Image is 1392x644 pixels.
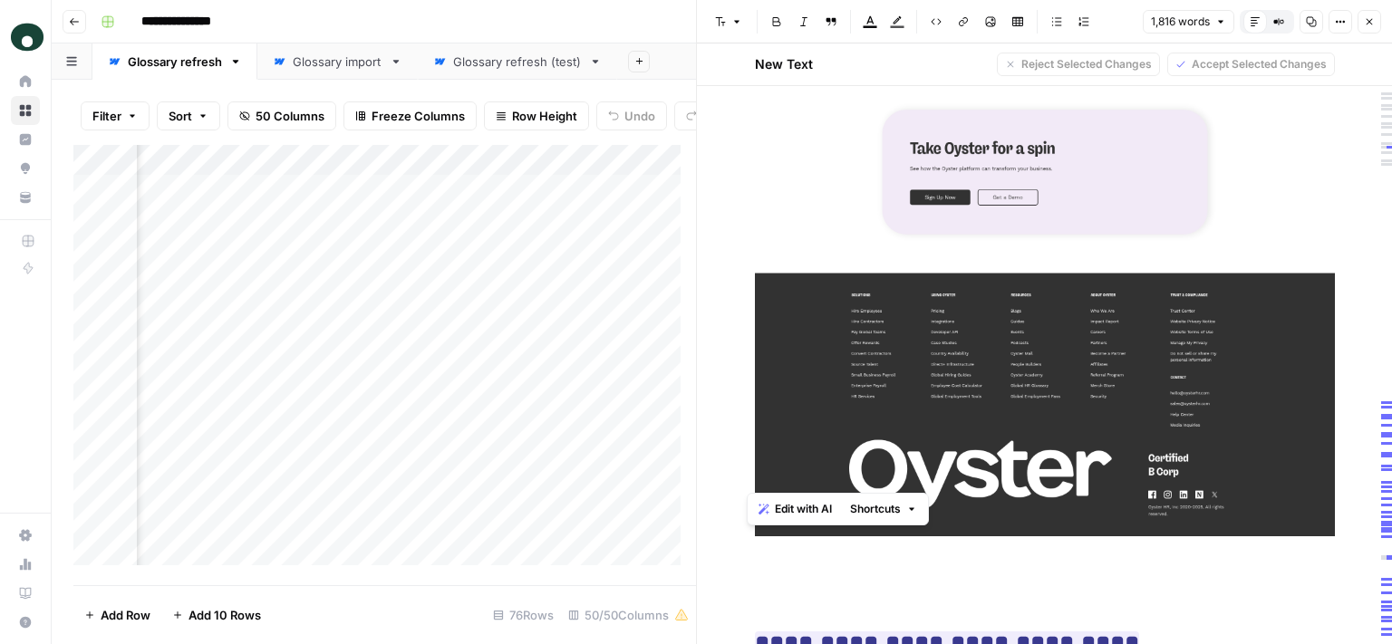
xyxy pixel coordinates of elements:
[128,53,222,71] div: Glossary refresh
[1021,56,1152,72] span: Reject Selected Changes
[755,55,813,73] h2: New Text
[227,101,336,130] button: 50 Columns
[293,53,382,71] div: Glossary import
[11,14,40,60] button: Workspace: Oyster
[101,606,150,624] span: Add Row
[418,43,617,80] a: Glossary refresh (test)
[11,21,43,53] img: Oyster Logo
[11,579,40,608] a: Learning Hub
[11,154,40,183] a: Opportunities
[11,96,40,125] a: Browse
[11,125,40,154] a: Insights
[92,107,121,125] span: Filter
[257,43,418,80] a: Glossary import
[256,107,324,125] span: 50 Columns
[624,107,655,125] span: Undo
[453,53,582,71] div: Glossary refresh (test)
[169,107,192,125] span: Sort
[11,183,40,212] a: Your Data
[486,601,561,630] div: 76 Rows
[11,550,40,579] a: Usage
[561,601,696,630] div: 50/50 Columns
[775,501,832,517] span: Edit with AI
[1192,56,1327,72] span: Accept Selected Changes
[161,601,272,630] button: Add 10 Rows
[188,606,261,624] span: Add 10 Rows
[850,501,901,517] span: Shortcuts
[157,101,220,130] button: Sort
[92,43,257,80] a: Glossary refresh
[997,53,1160,76] button: Reject Selected Changes
[81,101,150,130] button: Filter
[11,67,40,96] a: Home
[596,101,667,130] button: Undo
[512,107,577,125] span: Row Height
[343,101,477,130] button: Freeze Columns
[484,101,589,130] button: Row Height
[11,521,40,550] a: Settings
[372,107,465,125] span: Freeze Columns
[73,601,161,630] button: Add Row
[843,497,924,521] button: Shortcuts
[751,497,839,521] button: Edit with AI
[1167,53,1335,76] button: Accept Selected Changes
[11,608,40,637] button: Help + Support
[1151,14,1210,30] span: 1,816 words
[1143,10,1234,34] button: 1,816 words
